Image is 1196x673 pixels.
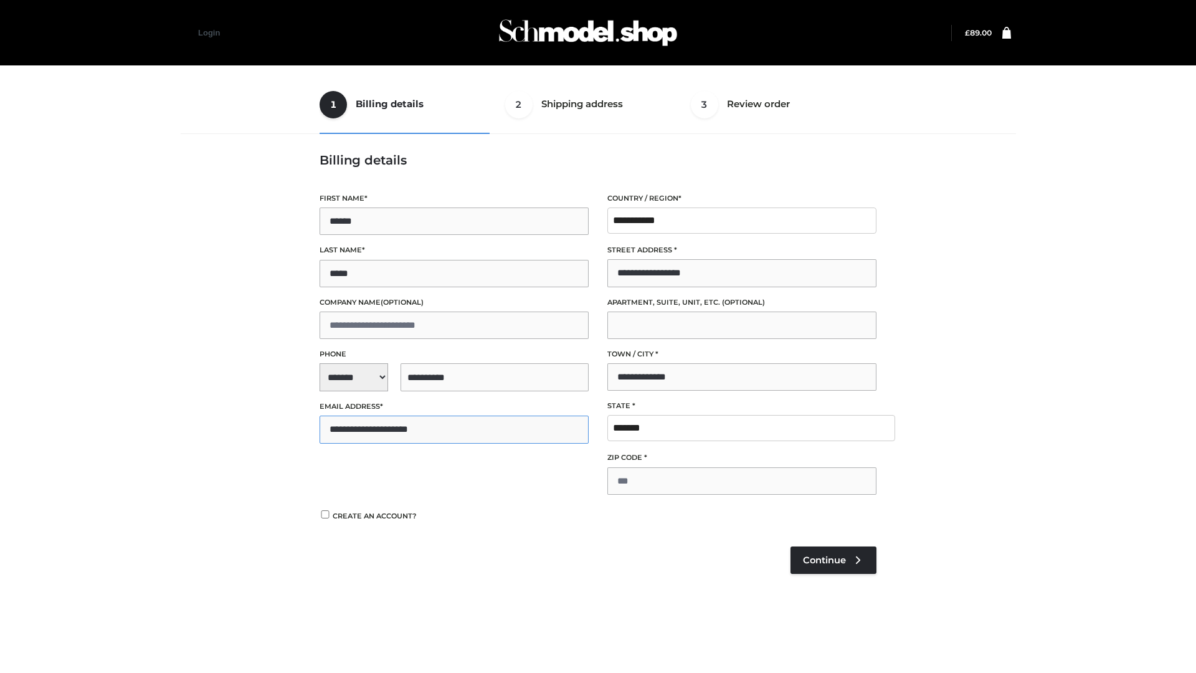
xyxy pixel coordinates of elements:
a: £89.00 [965,28,992,37]
a: Login [198,28,220,37]
label: Phone [320,348,589,360]
label: Town / City [607,348,876,360]
label: Email address [320,401,589,413]
img: Schmodel Admin 964 [495,8,681,57]
a: Continue [790,547,876,574]
label: ZIP Code [607,452,876,464]
bdi: 89.00 [965,28,992,37]
label: State [607,400,876,412]
label: Country / Region [607,193,876,204]
span: Continue [803,555,846,566]
span: (optional) [722,298,765,307]
span: Create an account? [333,512,417,520]
input: Create an account? [320,510,331,518]
span: £ [965,28,970,37]
label: First name [320,193,589,204]
label: Last name [320,244,589,256]
span: (optional) [381,298,424,307]
h3: Billing details [320,153,876,168]
label: Street address [607,244,876,256]
label: Apartment, suite, unit, etc. [607,297,876,308]
label: Company name [320,297,589,308]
